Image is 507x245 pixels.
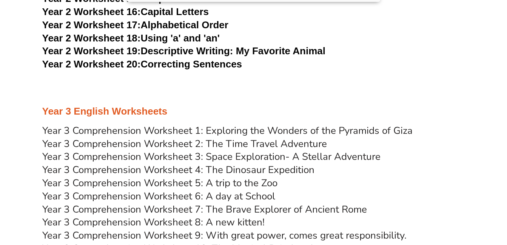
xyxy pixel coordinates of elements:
a: Year 3 Comprehension Worksheet 9: With great power, comes great responsibility. [42,229,407,242]
a: Year 3 Comprehension Worksheet 3: Space Exploration- A Stellar Adventure [42,150,381,163]
span: Year 2 Worksheet 18: [42,32,141,44]
span: Year 2 Worksheet 17: [42,19,141,31]
iframe: Chat Widget [381,160,507,245]
a: Year 3 Comprehension Worksheet 4: The Dinosaur Expedition [42,163,314,176]
a: Year 3 Comprehension Worksheet 8: A new kitten! [42,216,265,229]
a: Year 3 Comprehension Worksheet 6: A day at School [42,190,275,203]
a: Year 3 Comprehension Worksheet 7: The Brave Explorer of Ancient Rome [42,203,367,216]
span: Year 2 Worksheet 20: [42,58,141,70]
a: Year 2 Worksheet 17:Alphabetical Order [42,19,228,31]
a: Year 3 Comprehension Worksheet 2: The Time Travel Adventure [42,137,327,150]
a: Year 2 Worksheet 20:Correcting Sentences [42,58,242,70]
a: Year 3 Comprehension Worksheet 5: A trip to the Zoo [42,176,277,190]
a: Year 2 Worksheet 18:Using 'a' and 'an' [42,32,220,44]
a: Year 2 Worksheet 16:Capital Letters [42,6,209,17]
h3: Year 3 English Worksheets [42,105,465,118]
a: Year 2 Worksheet 19:Descriptive Writing: My Favorite Animal [42,45,325,57]
span: Year 2 Worksheet 19: [42,45,141,57]
span: Year 2 Worksheet 16: [42,6,141,17]
a: Year 3 Comprehension Worksheet 1: Exploring the Wonders of the Pyramids of Giza [42,124,413,137]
